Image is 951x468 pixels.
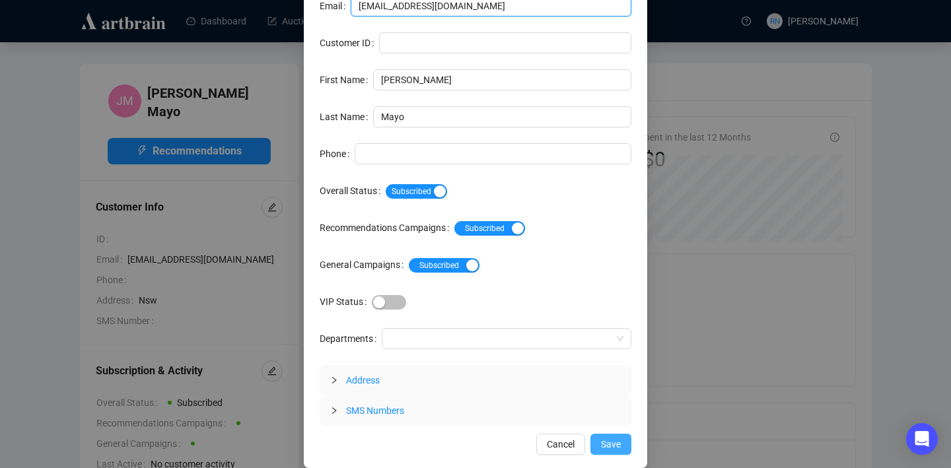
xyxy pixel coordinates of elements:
[320,291,372,312] label: VIP Status
[355,143,631,164] input: Phone
[346,375,380,385] span: Address
[346,405,404,416] span: SMS Numbers
[454,221,525,236] button: Recommendations Campaigns
[320,69,373,90] label: First Name
[536,434,585,455] button: Cancel
[320,328,382,349] label: Departments
[330,407,338,415] span: collapsed
[320,32,379,53] label: Customer ID
[320,365,631,395] div: Address
[373,69,631,90] input: First Name
[386,184,447,199] button: Overall Status
[379,32,631,53] input: Customer ID
[372,295,406,310] button: VIP Status
[409,258,479,273] button: General Campaigns
[320,395,631,426] div: SMS Numbers
[320,254,409,275] label: General Campaigns
[547,437,575,451] span: Cancel
[320,217,454,238] label: Recommendations Campaigns
[601,437,621,451] span: Save
[590,434,631,455] button: Save
[906,423,938,455] div: Open Intercom Messenger
[330,376,338,384] span: collapsed
[320,143,355,164] label: Phone
[320,180,386,201] label: Overall Status
[320,106,373,127] label: Last Name
[373,106,631,127] input: Last Name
